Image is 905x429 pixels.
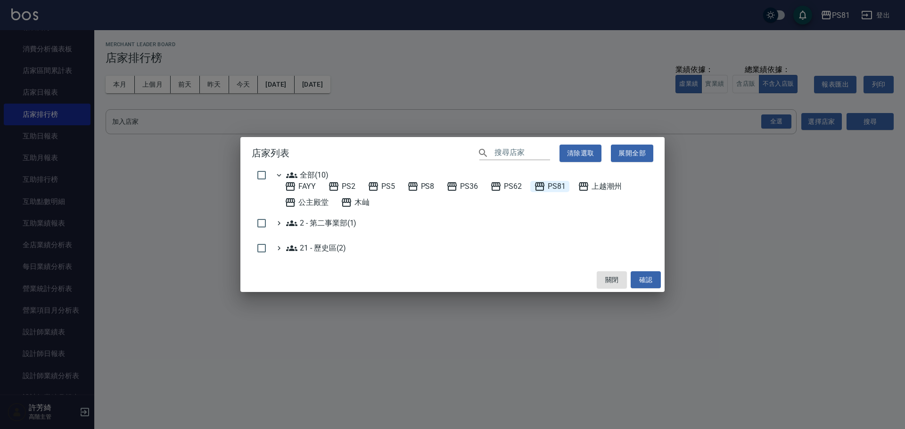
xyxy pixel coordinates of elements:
[286,170,329,181] span: 全部(10)
[631,271,661,289] button: 確認
[597,271,627,289] button: 關閉
[286,218,356,229] span: 2 - 第二事業部(1)
[341,197,370,208] span: 木屾
[240,137,665,170] h2: 店家列表
[578,181,622,192] span: 上越潮州
[285,181,316,192] span: FAYY
[286,243,346,254] span: 21 - 歷史區(2)
[285,197,329,208] span: 公主殿堂
[534,181,566,192] span: PS81
[490,181,522,192] span: PS62
[559,145,602,162] button: 清除選取
[446,181,478,192] span: PS36
[368,181,395,192] span: PS5
[328,181,355,192] span: PS2
[407,181,435,192] span: PS8
[611,145,653,162] button: 展開全部
[494,146,550,160] input: 搜尋店家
